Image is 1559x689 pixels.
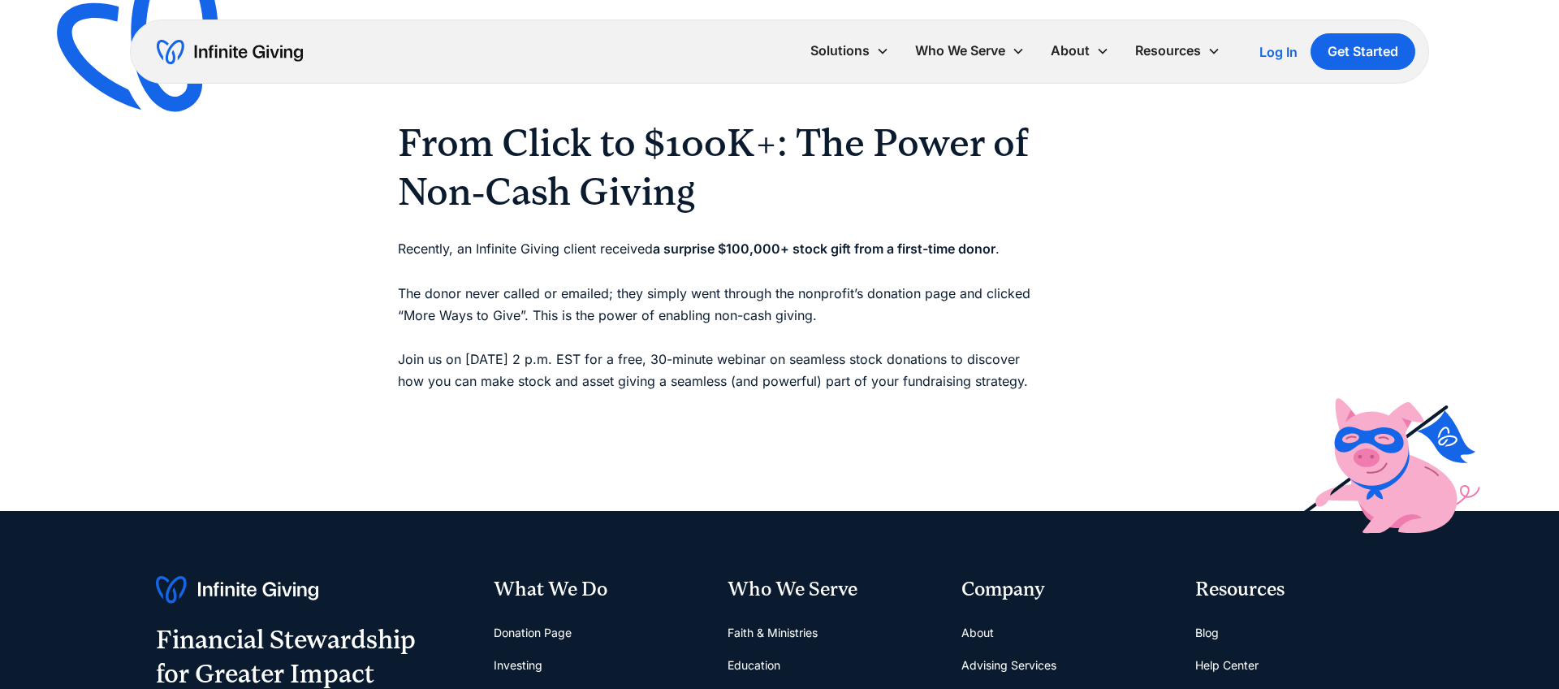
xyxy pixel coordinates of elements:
a: About [961,617,994,649]
div: ‍ [398,401,1161,511]
a: Investing [494,649,542,682]
a: Education [728,649,780,682]
div: About [1051,40,1090,62]
div: Who We Serve [915,40,1005,62]
div: Who We Serve [902,33,1038,68]
div: Solutions [810,40,870,62]
a: home [157,39,303,65]
a: Get Started [1311,33,1415,70]
a: Donation Page [494,617,572,649]
a: Advising Services [961,649,1056,682]
div: Resources [1135,40,1201,62]
div: Who We Serve [728,576,935,604]
h2: From Click to $100K+: The Power of Non-Cash Giving [398,119,1161,216]
a: Log In [1259,42,1298,62]
div: Log In [1259,45,1298,58]
div: About [1038,33,1122,68]
div: Solutions [797,33,902,68]
strong: a surprise $100,000+ stock gift from a first-time donor [653,240,995,257]
a: Blog [1195,617,1219,649]
div: What We Do [494,576,702,604]
div: Company [961,576,1169,604]
div: Resources [1122,33,1233,68]
p: Recently, an Infinite Giving client received . The donor never called or emailed; they simply wen... [398,216,1161,393]
div: Resources [1195,576,1403,604]
a: Faith & Ministries [728,617,818,649]
a: Help Center [1195,649,1259,682]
